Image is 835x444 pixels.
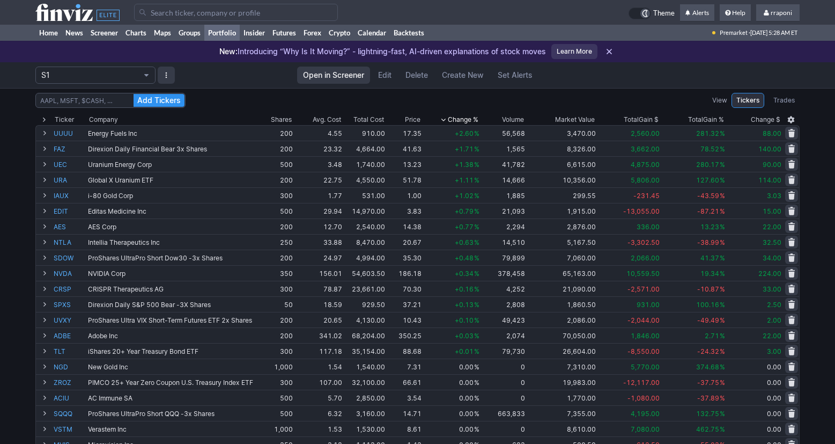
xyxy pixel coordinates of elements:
div: Volume [502,114,524,125]
span: % [720,316,725,324]
a: Maps [150,25,175,41]
td: 1,915.00 [526,203,597,219]
button: Delete [400,67,434,84]
span: [DATE] 5:28 AM ET [750,25,797,41]
span: % [474,347,479,355]
span: +1.38 [455,161,474,169]
td: 14,970.00 [343,203,386,219]
td: 3,470.00 [526,125,597,141]
span: % [720,332,725,340]
a: Groups [175,25,204,41]
span: 114.00 [758,176,781,184]
span: +1.71 [455,145,474,153]
span: % [474,192,479,200]
td: 37.21 [386,296,423,312]
td: 35.30 [386,250,423,265]
td: 22.75 [294,172,343,187]
span: Total [624,114,639,125]
span: % [474,176,479,184]
div: i-80 Gold Corp [88,192,254,200]
span: 78.52 [700,145,719,153]
span: % [474,363,479,371]
div: iShares 20+ Year Treasury Bond ETF [88,347,254,355]
td: 49,423 [481,312,526,327]
div: Direxion Daily S&P 500 Bear -3X Shares [88,301,254,309]
span: Edit [378,70,391,81]
a: Tickers [731,93,764,108]
td: 4.55 [294,125,343,141]
td: 4,664.00 [343,141,386,156]
span: % [720,285,725,293]
span: 5,806.00 [631,176,660,184]
a: SPXS [54,297,86,312]
span: 2,560.00 [631,129,660,137]
span: -87.21 [697,207,719,215]
div: Energy Fuels Inc [88,129,254,137]
span: 336.00 [637,223,660,231]
td: 29.94 [294,203,343,219]
span: rraponi [771,9,792,17]
div: Uranium Energy Corp [88,161,254,169]
span: -38.99 [697,238,719,246]
td: 14,666 [481,172,526,187]
td: 300 [255,374,294,390]
span: -10.87 [697,285,719,293]
span: 3,662.00 [631,145,660,153]
td: 5,167.50 [526,234,597,250]
a: TLT [54,344,86,359]
span: +0.16 [455,285,474,293]
td: 79,730 [481,343,526,359]
span: 34.00 [763,254,781,262]
span: Create New [442,70,484,81]
span: +1.02 [455,192,474,200]
label: View [712,95,727,106]
span: 5,770.00 [631,363,660,371]
a: SDOW [54,250,86,265]
div: Global X Uranium ETF [88,176,254,184]
td: 1.77 [294,187,343,203]
td: 1,000 [255,359,294,374]
td: 79,899 [481,250,526,265]
span: % [474,254,479,262]
td: 78.87 [294,281,343,296]
div: Direxion Daily Financial Bear 3x Shares [88,145,254,153]
span: 1,846.00 [631,332,660,340]
div: AES Corp [88,223,254,231]
button: Add Tickers [134,94,184,107]
span: % [720,379,725,387]
span: % [474,238,479,246]
a: Charts [122,25,150,41]
td: 350.25 [386,327,423,343]
td: 186.18 [386,265,423,281]
span: +1.11 [455,176,474,184]
td: 7.31 [386,359,423,374]
td: 4,550.00 [343,172,386,187]
a: ADBE [54,328,86,343]
span: Delete [405,70,428,81]
td: 12.70 [294,219,343,234]
span: Theme [653,8,675,19]
td: 10.43 [386,312,423,327]
td: 500 [255,203,294,219]
td: 7,310.00 [526,359,597,374]
span: Premarket · [720,25,750,41]
div: NVIDIA Corp [88,270,254,278]
span: 2.00 [767,316,781,324]
span: +0.48 [455,254,474,262]
div: Editas Medicine Inc [88,207,254,215]
td: 250 [255,234,294,250]
a: Help [720,4,751,21]
div: Total Cost [353,114,384,125]
span: % [474,223,479,231]
span: % [720,161,725,169]
td: 4,130.00 [343,312,386,327]
td: 23.32 [294,141,343,156]
a: UEC [54,157,86,172]
td: 1.00 [386,187,423,203]
td: 20.65 [294,312,343,327]
a: Set Alerts [492,67,538,84]
span: 2.50 [767,301,781,309]
span: -37.75 [697,379,719,387]
span: -49.49 [697,316,719,324]
td: 341.02 [294,327,343,343]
